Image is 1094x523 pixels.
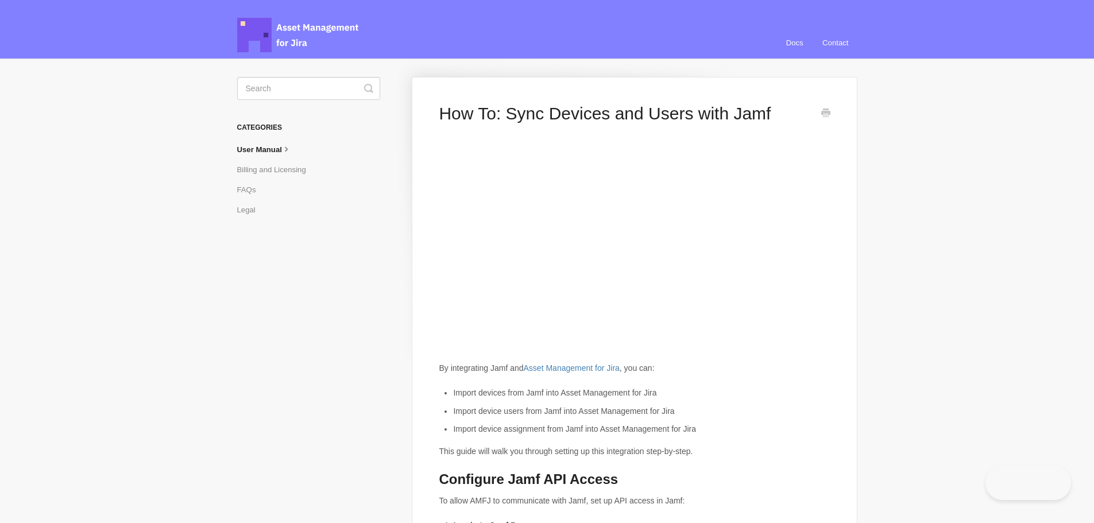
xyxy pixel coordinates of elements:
h3: Categories [237,117,380,138]
a: Contact [814,28,857,59]
li: Import devices from Jamf into Asset Management for Jira [453,387,830,400]
span: Asset Management for Jira Docs [237,18,360,52]
h2: Configure Jamf API Access [439,470,830,489]
a: Legal [237,201,264,219]
p: By integrating Jamf and , you can: [439,362,830,375]
li: Import device users from Jamf into Asset Management for Jira [453,405,830,418]
a: FAQs [237,181,265,199]
a: Billing and Licensing [237,161,315,179]
h1: How To: Sync Devices and Users with Jamf [439,103,813,124]
p: To allow AMFJ to communicate with Jamf, set up API access in Jamf: [439,495,830,507]
a: Asset Management for Jira [524,363,620,373]
p: This guide will walk you through setting up this integration step-by-step. [439,445,830,458]
iframe: Toggle Customer Support [985,466,1071,500]
li: Import device assignment from Jamf into Asset Management for Jira [453,423,830,436]
a: User Manual [237,140,301,159]
a: Print this Article [821,108,830,121]
a: Docs [778,28,812,59]
input: Search [237,77,380,100]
